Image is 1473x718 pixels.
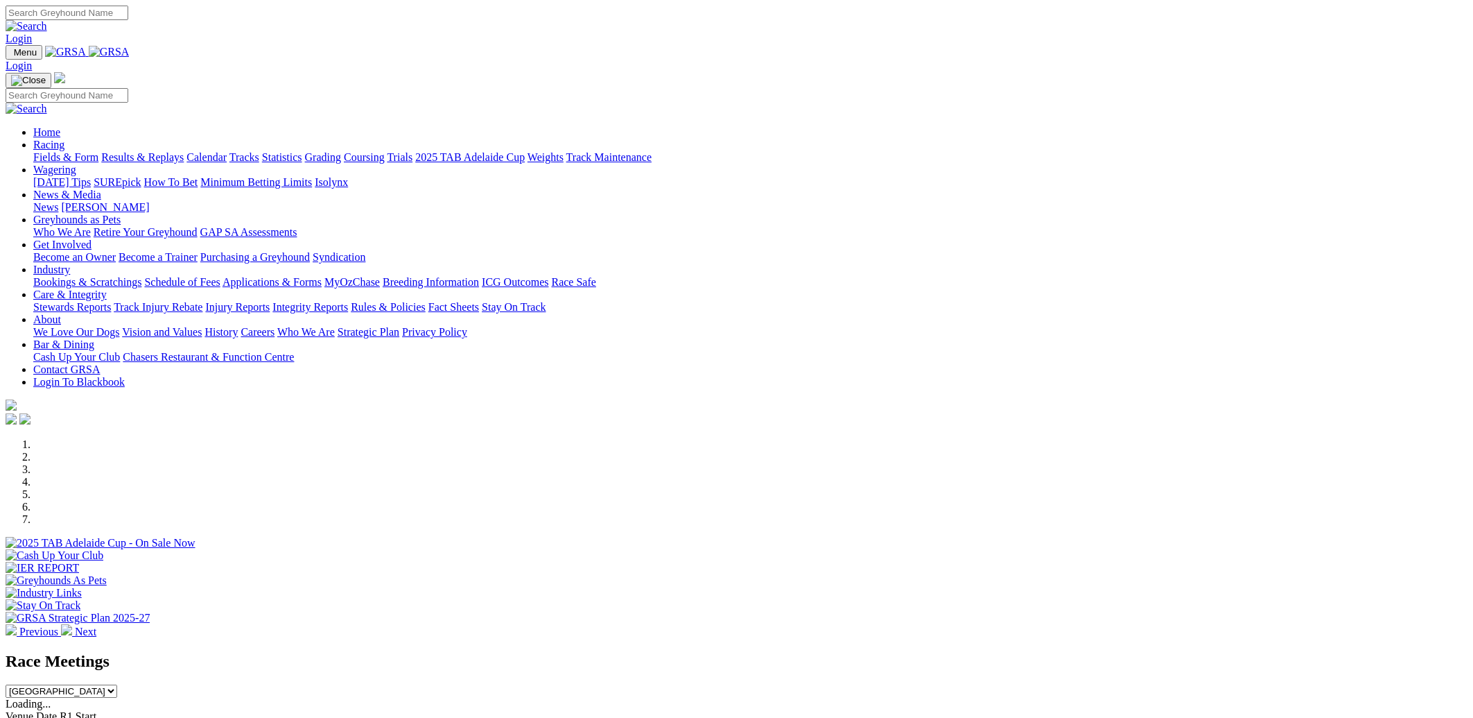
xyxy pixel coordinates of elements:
img: 2025 TAB Adelaide Cup - On Sale Now [6,537,195,549]
a: Wagering [33,164,76,176]
a: Login To Blackbook [33,376,125,388]
a: Track Injury Rebate [114,301,202,313]
div: News & Media [33,201,1467,214]
a: Become a Trainer [119,251,198,263]
a: Trials [387,151,412,163]
img: Cash Up Your Club [6,549,103,562]
a: News & Media [33,189,101,200]
img: GRSA [89,46,130,58]
a: Home [33,126,60,138]
a: Syndication [313,251,365,263]
a: How To Bet [144,176,198,188]
a: Calendar [186,151,227,163]
a: Applications & Forms [223,276,322,288]
a: Get Involved [33,239,91,250]
a: Bookings & Scratchings [33,276,141,288]
a: Retire Your Greyhound [94,226,198,238]
a: Login [6,60,32,71]
a: Statistics [262,151,302,163]
a: SUREpick [94,176,141,188]
div: Bar & Dining [33,351,1467,364]
img: GRSA [45,46,86,58]
a: Grading [305,151,341,163]
a: Greyhounds as Pets [33,214,121,225]
a: [DATE] Tips [33,176,91,188]
a: Stay On Track [482,301,546,313]
a: Care & Integrity [33,289,107,300]
input: Search [6,6,128,20]
a: Integrity Reports [272,301,348,313]
span: Next [75,626,96,638]
div: Industry [33,276,1467,289]
a: Previous [6,626,61,638]
img: chevron-right-pager-white.svg [61,624,72,635]
a: Rules & Policies [351,301,426,313]
img: Search [6,20,47,33]
img: IER REPORT [6,562,79,574]
a: Chasers Restaurant & Function Centre [123,351,294,363]
span: Previous [19,626,58,638]
a: Cash Up Your Club [33,351,120,363]
a: Weights [528,151,564,163]
a: Coursing [344,151,385,163]
a: Track Maintenance [566,151,652,163]
a: GAP SA Assessments [200,226,297,238]
a: ICG Outcomes [482,276,548,288]
img: Search [6,103,47,115]
a: Purchasing a Greyhound [200,251,310,263]
a: Minimum Betting Limits [200,176,312,188]
a: About [33,314,61,325]
img: Industry Links [6,587,82,599]
a: MyOzChase [324,276,380,288]
a: News [33,201,58,213]
a: Privacy Policy [402,326,467,338]
a: History [204,326,238,338]
a: Vision and Values [122,326,202,338]
a: Bar & Dining [33,339,94,350]
img: facebook.svg [6,413,17,425]
a: Tracks [229,151,259,163]
div: About [33,326,1467,339]
img: logo-grsa-white.png [6,400,17,411]
a: Race Safe [551,276,595,288]
a: Schedule of Fees [144,276,220,288]
a: We Love Our Dogs [33,326,119,338]
div: Care & Integrity [33,301,1467,314]
span: Menu [14,47,37,58]
a: Contact GRSA [33,364,100,375]
button: Toggle navigation [6,73,51,88]
img: GRSA Strategic Plan 2025-27 [6,612,150,624]
a: Breeding Information [383,276,479,288]
a: Injury Reports [205,301,270,313]
a: Careers [241,326,274,338]
img: twitter.svg [19,413,30,425]
a: Stewards Reports [33,301,111,313]
a: Isolynx [315,176,348,188]
a: Next [61,626,96,638]
div: Racing [33,151,1467,164]
a: Strategic Plan [338,326,399,338]
a: Results & Replays [101,151,184,163]
a: Fact Sheets [428,301,479,313]
img: Stay On Track [6,599,80,612]
a: Who We Are [33,226,91,238]
span: Loading... [6,698,51,710]
a: Login [6,33,32,44]
a: Fields & Form [33,151,98,163]
h2: Race Meetings [6,652,1467,671]
a: Become an Owner [33,251,116,263]
button: Toggle navigation [6,45,42,60]
img: chevron-left-pager-white.svg [6,624,17,635]
div: Greyhounds as Pets [33,226,1467,239]
img: Close [11,75,46,86]
img: logo-grsa-white.png [54,72,65,83]
div: Wagering [33,176,1467,189]
a: [PERSON_NAME] [61,201,149,213]
a: Who We Are [277,326,335,338]
a: Racing [33,139,64,151]
a: Industry [33,264,70,275]
div: Get Involved [33,251,1467,264]
img: Greyhounds As Pets [6,574,107,587]
input: Search [6,88,128,103]
a: 2025 TAB Adelaide Cup [415,151,525,163]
